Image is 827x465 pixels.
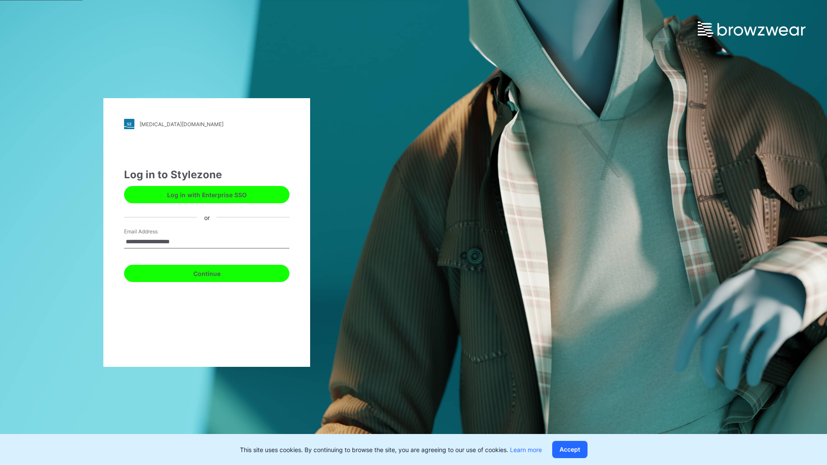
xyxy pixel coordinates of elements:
[124,186,289,203] button: Log in with Enterprise SSO
[240,445,542,454] p: This site uses cookies. By continuing to browse the site, you are agreeing to our use of cookies.
[124,119,134,129] img: stylezone-logo.562084cfcfab977791bfbf7441f1a819.svg
[124,167,289,183] div: Log in to Stylezone
[552,441,588,458] button: Accept
[124,228,184,236] label: Email Address
[197,213,217,222] div: or
[510,446,542,453] a: Learn more
[124,119,289,129] a: [MEDICAL_DATA][DOMAIN_NAME]
[140,121,224,127] div: [MEDICAL_DATA][DOMAIN_NAME]
[124,265,289,282] button: Continue
[698,22,805,37] img: browzwear-logo.e42bd6dac1945053ebaf764b6aa21510.svg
